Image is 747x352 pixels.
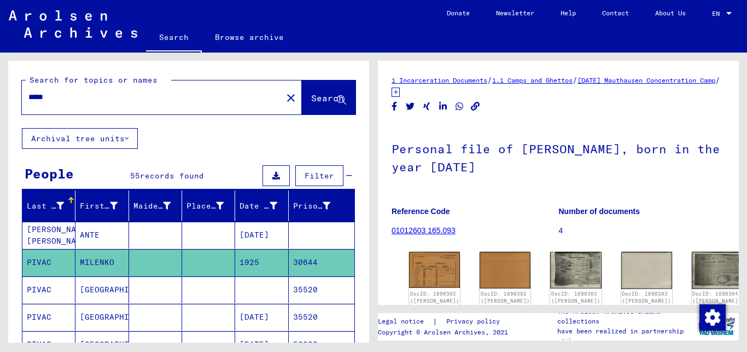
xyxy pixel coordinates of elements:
[409,252,460,288] img: 001.jpg
[235,304,288,331] mat-cell: [DATE]
[392,226,456,235] a: 01012603 165.093
[550,252,601,288] img: 001.jpg
[559,225,726,236] p: 4
[421,100,433,113] button: Share on Xing
[289,276,354,303] mat-cell: 35520
[696,313,737,340] img: yv_logo.png
[235,191,288,221] mat-header-cell: Date of Birth
[699,304,726,331] img: Change consent
[22,128,138,149] button: Archival tree units
[295,165,343,186] button: Filter
[392,76,487,84] a: 1 Incarceration Documents
[392,124,725,190] h1: Personal file of [PERSON_NAME], born in the year [DATE]
[305,171,334,181] span: Filter
[293,200,330,212] div: Prisoner #
[75,222,129,249] mat-cell: ANTE
[280,86,302,108] button: Clear
[470,100,481,113] button: Copy link
[146,24,202,53] a: Search
[25,164,74,183] div: People
[715,75,720,85] span: /
[22,249,75,276] mat-cell: PIVAC
[405,100,416,113] button: Share on Twitter
[235,249,288,276] mat-cell: 1925
[284,91,297,105] mat-icon: close
[378,327,513,337] p: Copyright © Arolsen Archives, 2021
[75,249,129,276] mat-cell: MILENKO
[437,316,513,327] a: Privacy policy
[80,197,131,215] div: First Name
[289,304,354,331] mat-cell: 35520
[27,200,64,212] div: Last Name
[140,171,204,181] span: records found
[240,200,277,212] div: Date of Birth
[492,76,573,84] a: 1.1 Camps and Ghettos
[22,191,75,221] mat-header-cell: Last Name
[557,326,694,346] p: have been realized in partnership with
[22,304,75,331] mat-cell: PIVAC
[487,75,492,85] span: /
[622,291,671,304] a: DocID: 1690303 ([PERSON_NAME])
[133,197,184,215] div: Maiden Name
[389,100,400,113] button: Share on Facebook
[80,200,117,212] div: First Name
[699,304,725,330] div: Change consent
[75,304,129,331] mat-cell: [GEOGRAPHIC_DATA]
[202,24,297,50] a: Browse archive
[712,10,724,18] span: EN
[27,197,78,215] div: Last Name
[481,291,530,304] a: DocID: 1690302 ([PERSON_NAME])
[22,276,75,303] mat-cell: PIVAC
[293,197,344,215] div: Prisoner #
[692,252,743,289] img: 001.jpg
[302,80,355,114] button: Search
[311,93,344,103] span: Search
[75,191,129,221] mat-header-cell: First Name
[182,191,235,221] mat-header-cell: Place of Birth
[130,171,140,181] span: 55
[129,191,182,221] mat-header-cell: Maiden Name
[573,75,577,85] span: /
[378,316,513,327] div: |
[240,197,290,215] div: Date of Birth
[9,10,137,38] img: Arolsen_neg.svg
[577,76,715,84] a: [DATE] Mauthausen Concentration Camp
[235,222,288,249] mat-cell: [DATE]
[30,75,157,85] mat-label: Search for topics or names
[75,276,129,303] mat-cell: [GEOGRAPHIC_DATA]
[289,249,354,276] mat-cell: 30644
[437,100,449,113] button: Share on LinkedIn
[289,191,354,221] mat-header-cell: Prisoner #
[186,200,224,212] div: Place of Birth
[392,207,450,216] b: Reference Code
[454,100,465,113] button: Share on WhatsApp
[692,291,742,304] a: DocID: 1690304 ([PERSON_NAME])
[410,291,459,304] a: DocID: 1690302 ([PERSON_NAME])
[621,252,672,289] img: 002.jpg
[480,252,530,288] img: 002.jpg
[186,197,237,215] div: Place of Birth
[551,291,600,304] a: DocID: 1690303 ([PERSON_NAME])
[557,307,694,326] p: The Arolsen Archives online collections
[559,207,640,216] b: Number of documents
[22,222,75,249] mat-cell: [PERSON_NAME] [PERSON_NAME]
[378,316,433,327] a: Legal notice
[133,200,171,212] div: Maiden Name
